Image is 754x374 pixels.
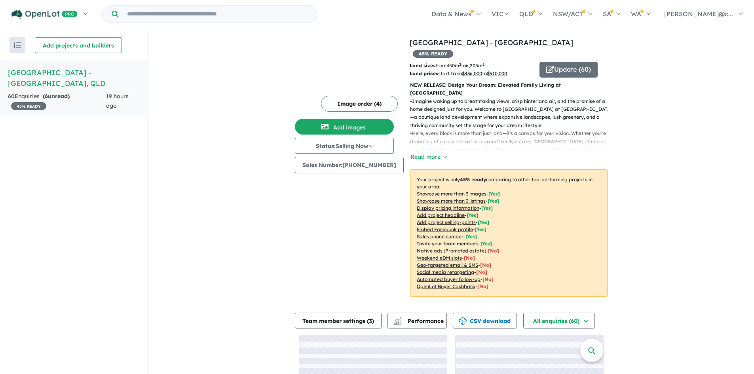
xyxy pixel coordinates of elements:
[410,97,614,130] p: - Imagine waking up to breathtaking views, crisp hinterland air, and the promise of a home design...
[369,317,372,325] span: 3
[464,255,475,261] span: [No]
[417,262,478,268] u: Geo-targeted email & SMS
[417,212,465,218] u: Add project headline
[482,276,494,282] span: [No]
[11,9,78,19] img: Openlot PRO Logo White
[446,63,461,68] u: 450 m
[462,70,482,76] u: $ 436,000
[394,317,401,322] img: line-chart.svg
[417,283,475,289] u: OpenLot Buyer Cashback
[466,63,484,68] u: 6,205 m
[410,70,438,76] b: Land prices
[417,269,474,275] u: Social media retargeting
[417,276,481,282] u: Automated buyer follow-up
[410,169,608,297] p: Your project is only comparing to other top-performing projects in your area: - - - - - - - - - -...
[481,205,493,211] span: [ Yes ]
[523,313,595,328] button: All enquiries (60)
[394,320,402,325] img: bar-chart.svg
[459,62,461,66] sup: 2
[11,102,46,110] span: 45 % READY
[465,234,477,239] span: [ Yes ]
[295,313,382,328] button: Team member settings (3)
[295,157,404,173] button: Sales Number:[PHONE_NUMBER]
[481,241,492,247] span: [ Yes ]
[417,248,486,254] u: Native ads (Promoted estate)
[488,248,499,254] span: [No]
[8,92,106,111] div: 60 Enquir ies
[488,191,500,197] span: [ Yes ]
[453,313,517,328] button: CSV download
[295,119,394,135] button: Add images
[410,70,534,78] p: start from
[482,70,507,76] span: to
[487,70,507,76] u: $ 510,000
[460,177,486,182] b: 45 % ready
[295,138,394,154] button: Status:Selling Now
[478,219,489,225] span: [ Yes ]
[410,152,447,161] button: Read more
[410,129,614,170] p: - Here, every block is more than just land—it's a canvas for your vision. Whether you're dreaming...
[482,62,484,66] sup: 2
[417,255,462,261] u: Weekend eDM slots
[417,198,486,204] u: Showcase more than 3 listings
[387,313,447,328] button: Performance
[413,50,453,58] span: 45 % READY
[8,67,140,89] h5: [GEOGRAPHIC_DATA] - [GEOGRAPHIC_DATA] , QLD
[476,269,487,275] span: [No]
[120,6,315,23] input: Try estate name, suburb, builder or developer
[417,241,479,247] u: Invite your team members
[477,283,488,289] span: [No]
[461,63,484,68] span: to
[410,62,534,70] p: from
[488,198,499,204] span: [ Yes ]
[106,93,129,109] span: 19 hours ago
[475,226,486,232] span: [ Yes ]
[417,191,486,197] u: Showcase more than 3 images
[45,93,48,100] span: 6
[664,10,733,18] span: [PERSON_NAME]@c...
[43,93,70,100] strong: ( unread)
[417,234,463,239] u: Sales phone number
[410,63,435,68] b: Land sizes
[417,226,473,232] u: Embed Facebook profile
[395,317,444,325] span: Performance
[459,317,467,325] img: download icon
[410,81,608,97] p: NEW RELEASE: Design Your Dream: Elevated Family Living at [GEOGRAPHIC_DATA]
[539,62,598,78] button: Update (60)
[467,212,478,218] span: [ Yes ]
[417,219,476,225] u: Add project selling-points
[321,96,398,112] button: Image order (4)
[13,42,21,48] img: sort.svg
[417,205,479,211] u: Display pricing information
[480,262,491,268] span: [No]
[35,37,122,53] button: Add projects and builders
[410,38,573,47] a: [GEOGRAPHIC_DATA] - [GEOGRAPHIC_DATA]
